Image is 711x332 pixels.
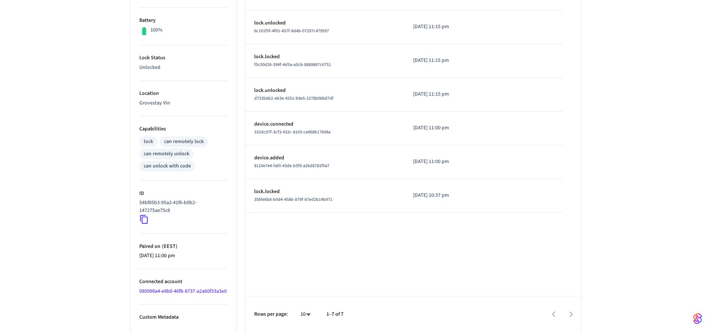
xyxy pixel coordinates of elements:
p: Rows per page: [254,311,288,318]
p: Capabilities [139,125,227,133]
span: d733b6b2-eb3e-4251-b9e5-2278b06b87df [254,95,333,102]
p: lock.unlocked [254,19,396,27]
div: can remotely unlock [144,150,189,158]
a: 080998a4-e8b0-46fb-8737-a2a60f33a3e0 [139,288,227,295]
p: Custom Metadata [139,313,227,321]
div: lock [144,138,153,146]
div: can unlock with code [144,162,191,170]
div: 10 [297,309,315,320]
p: Connected account [139,278,227,286]
span: 332dc97f-3cf3-432c-8103-ce068b17608a [254,129,330,135]
p: [DATE] 11:15 pm [413,23,484,31]
span: 6c101f5f-4f01-437f-8d4b-07297c479597 [254,28,329,34]
p: Location [139,90,227,97]
img: SeamLogoGradient.69752ec5.svg [693,313,702,325]
p: device.connected [254,120,396,128]
p: 1–7 of 7 [326,311,343,318]
p: lock.unlocked [254,87,396,94]
div: can remotely lock [164,138,204,146]
p: 54bf85b3-95a2-41f6-b9b2-147275ae75c8 [139,199,225,215]
p: Battery [139,17,227,24]
p: Paired on [139,243,227,250]
p: [DATE] 10:37 pm [413,192,484,199]
p: [DATE] 11:00 pm [413,124,484,132]
p: device.added [254,154,396,162]
span: f5c50d26-394f-4d5a-a3cb-8889867c6751 [254,62,331,68]
p: lock.locked [254,53,396,61]
p: Grovestay Vin [139,99,227,107]
p: [DATE] 11:00 pm [413,158,484,166]
p: ID [139,190,227,197]
p: Lock Status [139,54,227,62]
p: [DATE] 11:00 pm [139,252,227,260]
p: 100% [150,26,163,34]
span: 356fe6b8-b0d4-458b-879f-87ed2b14b971 [254,196,332,203]
span: ( EEST ) [160,243,177,250]
p: [DATE] 11:15 pm [413,57,484,64]
p: lock.locked [254,188,396,196]
p: Unlocked [139,64,227,72]
p: [DATE] 11:15 pm [413,90,484,98]
span: 8110e7e4-faf0-43de-b5f9-a26d8781f0a7 [254,163,329,169]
